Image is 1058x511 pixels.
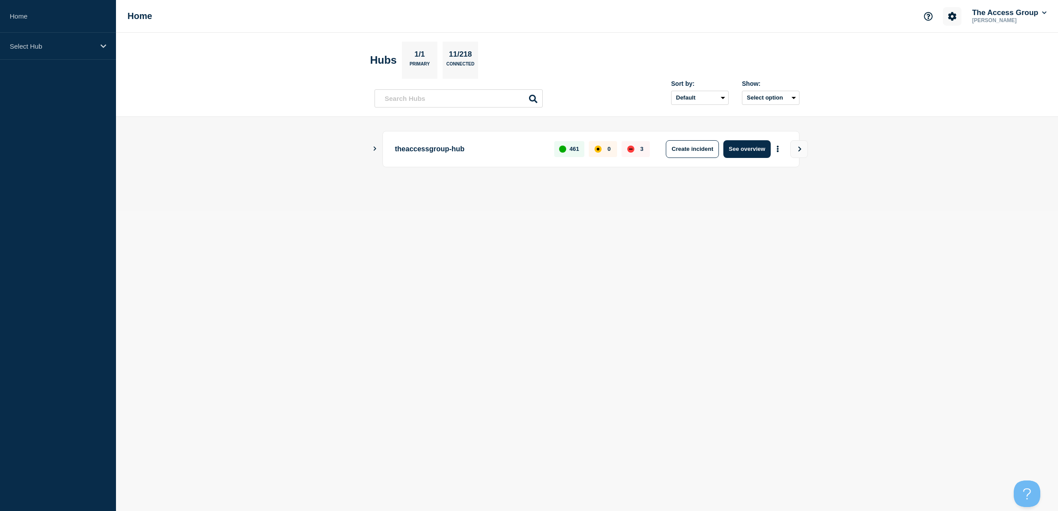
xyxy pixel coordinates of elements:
[370,54,397,66] h2: Hubs
[127,11,152,21] h1: Home
[742,91,799,105] button: Select option
[772,141,784,157] button: More actions
[742,80,799,87] div: Show:
[559,146,566,153] div: up
[970,17,1048,23] p: [PERSON_NAME]
[570,146,579,152] p: 461
[666,140,719,158] button: Create incident
[671,80,729,87] div: Sort by:
[943,7,961,26] button: Account settings
[373,146,377,152] button: Show Connected Hubs
[919,7,938,26] button: Support
[607,146,610,152] p: 0
[375,89,543,108] input: Search Hubs
[10,42,95,50] p: Select Hub
[723,140,770,158] button: See overview
[595,146,602,153] div: affected
[446,50,475,61] p: 11/218
[395,140,544,158] p: theaccessgroup-hub
[640,146,643,152] p: 3
[1014,480,1040,507] iframe: Help Scout Beacon - Open
[627,146,634,153] div: down
[970,8,1048,17] button: The Access Group
[409,61,430,71] p: Primary
[671,91,729,105] select: Sort by
[411,50,429,61] p: 1/1
[446,61,474,71] p: Connected
[790,140,808,158] button: View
